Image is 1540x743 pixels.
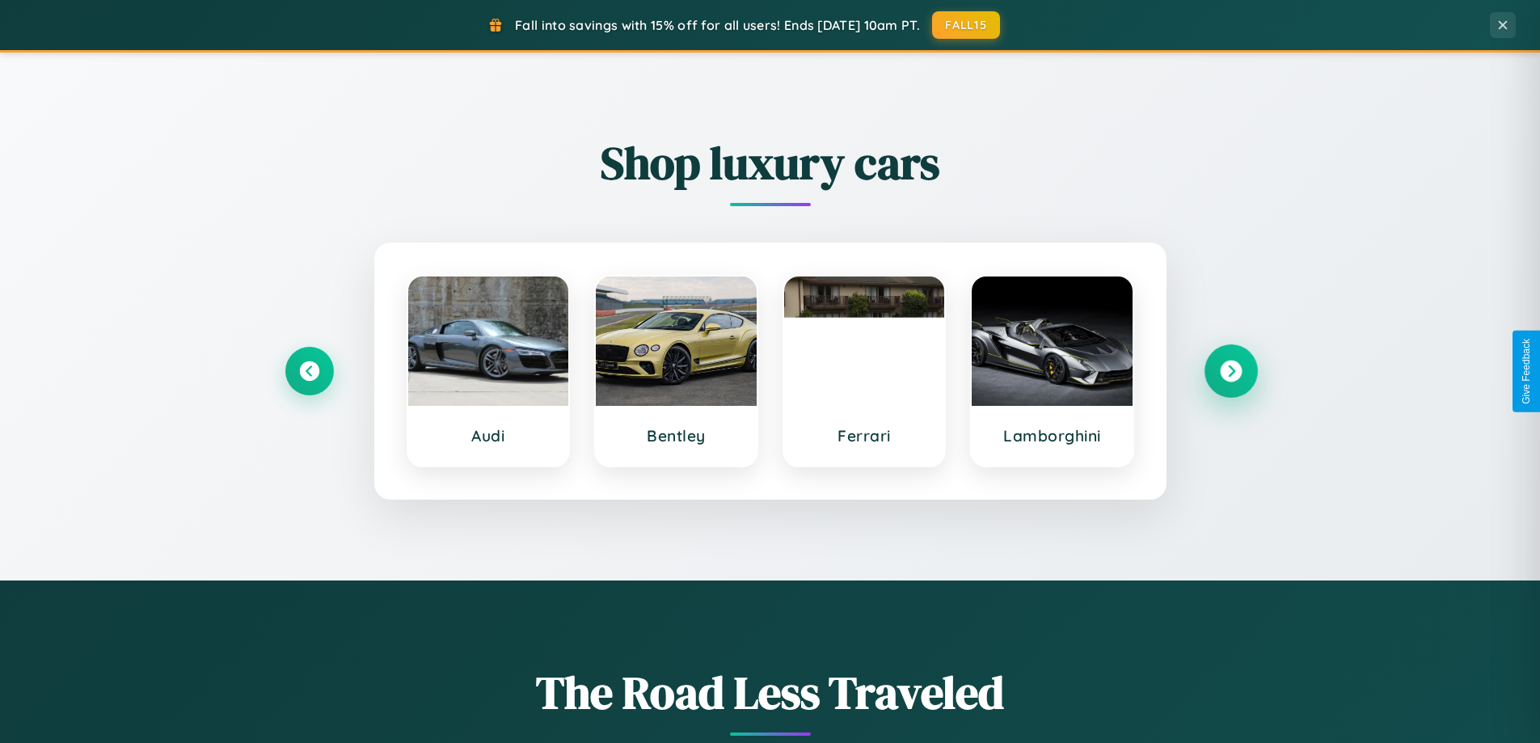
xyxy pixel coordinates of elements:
[800,426,929,445] h3: Ferrari
[988,426,1116,445] h3: Lamborghini
[932,11,1000,39] button: FALL15
[285,132,1255,194] h2: Shop luxury cars
[515,17,920,33] span: Fall into savings with 15% off for all users! Ends [DATE] 10am PT.
[612,426,740,445] h3: Bentley
[424,426,553,445] h3: Audi
[1521,339,1532,404] div: Give Feedback
[285,661,1255,724] h1: The Road Less Traveled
